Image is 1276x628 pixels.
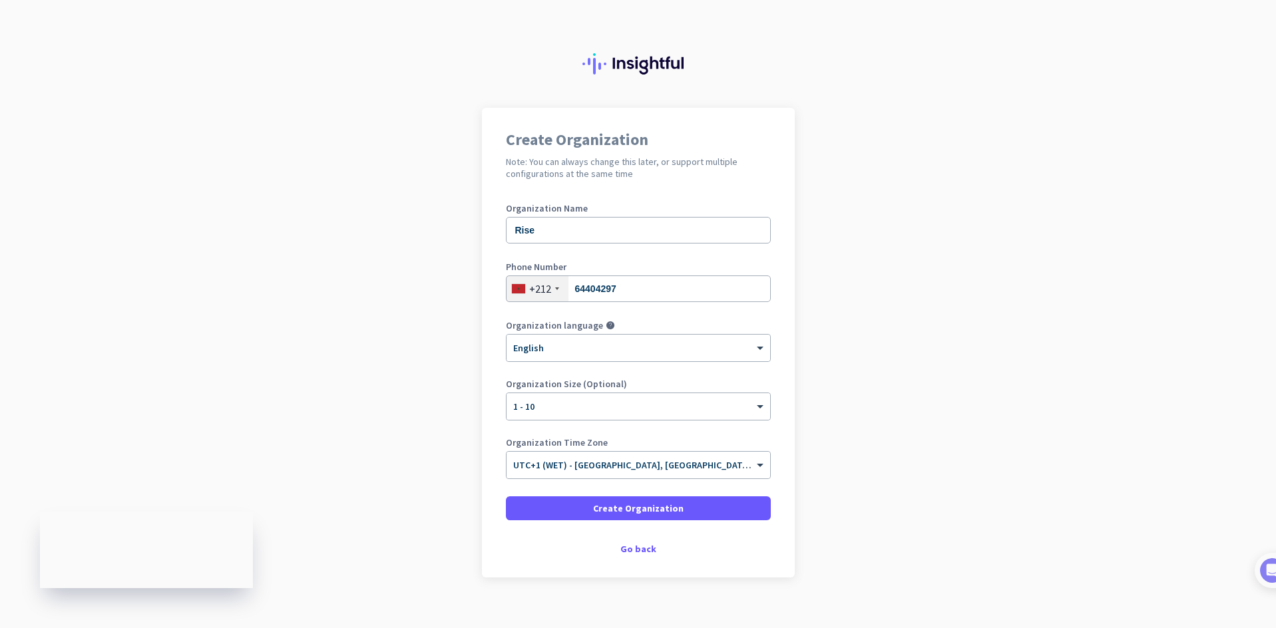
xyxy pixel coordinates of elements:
[582,53,694,75] img: Insightful
[506,132,771,148] h1: Create Organization
[506,438,771,447] label: Organization Time Zone
[606,321,615,330] i: help
[593,502,684,515] span: Create Organization
[506,544,771,553] div: Go back
[40,512,253,588] iframe: Insightful Status
[506,496,771,520] button: Create Organization
[506,262,771,271] label: Phone Number
[506,321,603,330] label: Organization language
[506,204,771,213] label: Organization Name
[506,379,771,389] label: Organization Size (Optional)
[529,282,551,295] div: +212
[506,217,771,243] input: What is the name of your organization?
[506,275,771,302] input: 520-123456
[506,156,771,180] h2: Note: You can always change this later, or support multiple configurations at the same time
